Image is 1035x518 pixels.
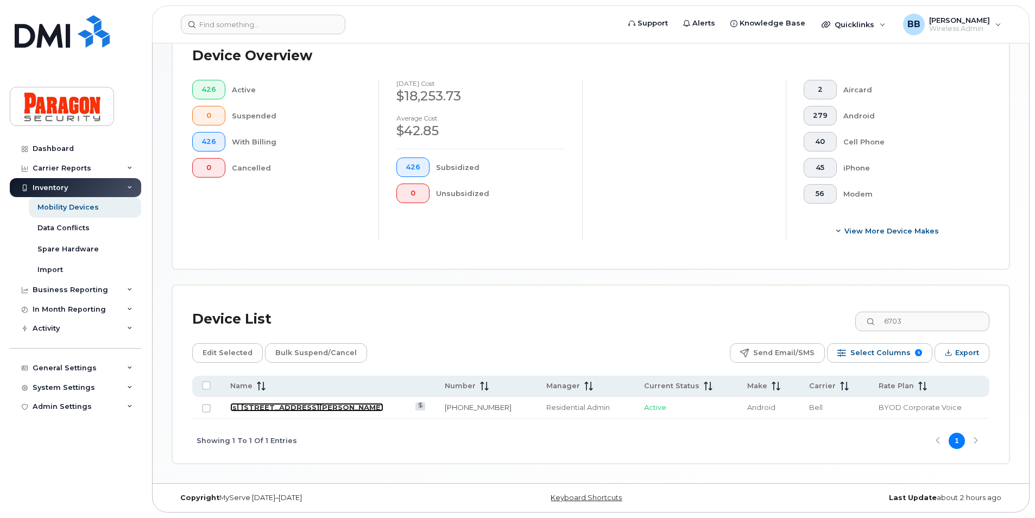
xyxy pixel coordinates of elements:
[850,345,911,361] span: Select Columns
[192,42,312,70] div: Device Overview
[201,137,216,146] span: 426
[396,122,565,140] div: $42.85
[396,80,565,87] h4: [DATE] cost
[949,433,965,449] button: Page 1
[232,132,362,151] div: With Billing
[192,132,225,151] button: 426
[813,163,828,172] span: 45
[192,305,272,333] div: Device List
[813,137,828,146] span: 40
[889,494,937,502] strong: Last Update
[929,24,990,33] span: Wireless Admin
[843,132,973,151] div: Cell Phone
[907,18,920,31] span: BB
[804,221,972,241] button: View More Device Makes
[192,80,225,99] button: 426
[436,157,565,177] div: Subsidized
[955,345,979,361] span: Export
[676,12,723,34] a: Alerts
[843,184,973,204] div: Modem
[192,343,263,363] button: Edit Selected
[621,12,676,34] a: Support
[230,403,383,412] a: Isl [STREET_ADDRESS][PERSON_NAME]
[546,402,624,413] div: Residential Admin
[436,184,565,203] div: Unsubsidized
[935,343,989,363] button: Export
[638,18,668,29] span: Support
[804,158,837,178] button: 45
[895,14,1009,35] div: Barb Burling
[879,381,914,391] span: Rate Plan
[814,14,893,35] div: Quicklinks
[844,226,939,236] span: View More Device Makes
[396,87,565,105] div: $18,253.73
[275,345,357,361] span: Bulk Suspend/Cancel
[203,345,253,361] span: Edit Selected
[644,403,666,412] span: Active
[804,132,837,151] button: 40
[230,381,253,391] span: Name
[192,106,225,125] button: 0
[396,184,430,203] button: 0
[181,15,345,34] input: Find something...
[551,494,622,502] a: Keyboard Shortcuts
[406,189,420,198] span: 0
[201,163,216,172] span: 0
[809,403,823,412] span: Bell
[747,381,767,391] span: Make
[396,157,430,177] button: 426
[804,106,837,125] button: 279
[855,312,989,331] input: Search Device List ...
[232,80,362,99] div: Active
[265,343,367,363] button: Bulk Suspend/Cancel
[201,85,216,94] span: 426
[180,494,219,502] strong: Copyright
[730,494,1009,502] div: about 2 hours ago
[843,106,973,125] div: Android
[747,403,775,412] span: Android
[809,381,836,391] span: Carrier
[915,349,922,356] span: 9
[192,158,225,178] button: 0
[929,16,990,24] span: [PERSON_NAME]
[232,106,362,125] div: Suspended
[232,158,362,178] div: Cancelled
[813,85,828,94] span: 2
[692,18,715,29] span: Alerts
[813,111,828,120] span: 279
[730,343,825,363] button: Send Email/SMS
[843,80,973,99] div: Aircard
[843,158,973,178] div: iPhone
[201,111,216,120] span: 0
[753,345,815,361] span: Send Email/SMS
[445,403,512,412] a: [PHONE_NUMBER]
[813,189,828,198] span: 56
[740,18,805,29] span: Knowledge Base
[804,184,837,204] button: 56
[445,381,476,391] span: Number
[406,163,420,172] span: 426
[644,381,699,391] span: Current Status
[835,20,874,29] span: Quicklinks
[396,115,565,122] h4: Average cost
[172,494,451,502] div: MyServe [DATE]–[DATE]
[723,12,813,34] a: Knowledge Base
[197,433,297,449] span: Showing 1 To 1 Of 1 Entries
[415,402,426,410] a: View Last Bill
[879,403,962,412] span: BYOD Corporate Voice
[546,381,580,391] span: Manager
[827,343,932,363] button: Select Columns 9
[804,80,837,99] button: 2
